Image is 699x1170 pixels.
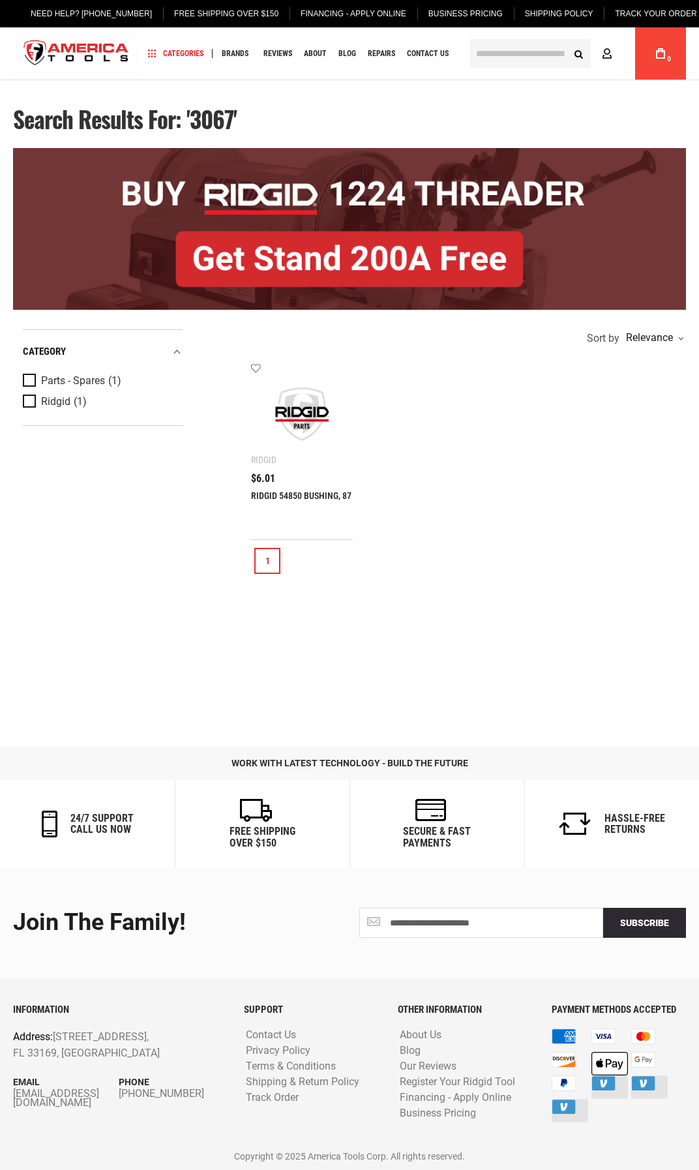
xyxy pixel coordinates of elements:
[396,1060,460,1073] a: Our Reviews
[244,1004,378,1015] h6: SUPPORT
[604,813,665,835] h6: Hassle-Free Returns
[401,45,454,63] a: Contact Us
[13,102,237,136] span: Search results for: '3067'
[13,148,686,310] img: BOGO: Buy RIDGID® 1224 Threader, Get Stand 200A Free!
[13,29,140,78] img: America Tools
[396,1092,514,1104] a: Financing - Apply Online
[13,910,340,936] div: Join the Family!
[263,50,292,57] span: Reviews
[13,1030,53,1043] span: Address:
[13,1089,119,1107] a: [EMAIL_ADDRESS][DOMAIN_NAME]
[243,1092,302,1104] a: Track Order
[333,45,362,63] a: Blog
[667,55,671,63] span: 0
[148,49,203,58] span: Categories
[552,1004,686,1015] h6: PAYMENT METHODS ACCEPTED
[396,1045,424,1057] a: Blog
[362,45,401,63] a: Repairs
[108,376,121,387] span: (1)
[119,1075,224,1089] p: Phone
[243,1029,299,1042] a: Contact Us
[74,397,87,408] span: (1)
[251,473,275,484] span: $6.01
[243,1045,314,1057] a: Privacy Policy
[587,333,619,344] span: Sort by
[258,45,298,63] a: Reviews
[407,50,449,57] span: Contact Us
[13,1075,119,1089] p: Email
[620,918,669,928] span: Subscribe
[623,333,683,343] div: Relevance
[298,45,333,63] a: About
[119,1089,224,1098] a: [PHONE_NUMBER]
[13,1004,224,1015] h6: INFORMATION
[23,395,179,409] a: Ridgid (1)
[398,1004,532,1015] h6: OTHER INFORMATION
[23,329,183,426] div: Product Filters
[13,1149,686,1163] p: Copyright © 2025 America Tools Corp. All rights reserved.
[403,826,471,848] h6: secure & fast payments
[13,148,686,158] a: BOGO: Buy RIDGID® 1224 Threader, Get Stand 200A Free!
[264,376,340,452] img: RIDGID 54850 BUSHING, 87
[648,27,673,80] a: 0
[525,9,593,18] span: Shipping Policy
[243,1060,339,1073] a: Terms & Conditions
[243,1076,363,1088] a: Shipping & Return Policy
[23,374,179,388] a: Parts - Spares (1)
[251,455,276,465] div: Ridgid
[13,1028,182,1062] p: [STREET_ADDRESS], FL 33169, [GEOGRAPHIC_DATA]
[70,813,134,835] h6: 24/7 support call us now
[41,396,70,408] span: Ridgid
[396,1029,445,1042] a: About Us
[23,343,183,361] div: category
[338,50,356,57] span: Blog
[41,375,105,387] span: Parts - Spares
[566,41,591,66] button: Search
[251,490,351,501] a: RIDGID 54850 BUSHING, 87
[222,50,248,57] span: Brands
[304,50,327,57] span: About
[396,1076,518,1088] a: Register Your Ridgid Tool
[396,1107,479,1120] a: Business Pricing
[254,548,280,574] a: 1
[230,826,295,848] h6: Free Shipping Over $150
[142,45,209,63] a: Categories
[603,908,686,938] button: Subscribe
[368,50,395,57] span: Repairs
[216,45,254,63] a: Brands
[13,29,140,78] a: store logo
